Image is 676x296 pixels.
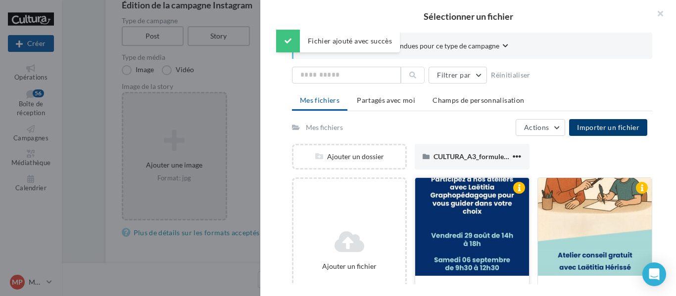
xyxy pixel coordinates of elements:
span: CULTURA_A3_formule_anniversaire_plongeoir1 (1) (1) [434,152,600,161]
span: Diapositive1 [546,284,596,295]
button: Réinitialiser [487,69,534,81]
div: Ajouter un dossier [293,152,405,162]
button: Actions [516,119,565,136]
span: Mes fichiers [300,96,339,104]
h2: Sélectionner un fichier [276,12,660,21]
span: Actions [524,123,549,131]
span: Partagés avec moi [357,96,415,104]
span: Consulter les contraintes attendues pour ce type de campagne [309,41,499,51]
span: Diapositive2 [423,284,474,295]
button: Importer un fichier [569,119,647,136]
div: Fichier ajouté avec succès [276,30,400,52]
span: Champs de personnalisation [433,96,524,104]
div: Ajouter un fichier [297,261,401,271]
div: Mes fichiers [306,123,343,132]
button: Filtrer par [429,67,487,84]
button: Consulter les contraintes attendues pour ce type de campagne [309,41,508,53]
div: Open Intercom Messenger [642,262,666,286]
span: Importer un fichier [577,123,639,131]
